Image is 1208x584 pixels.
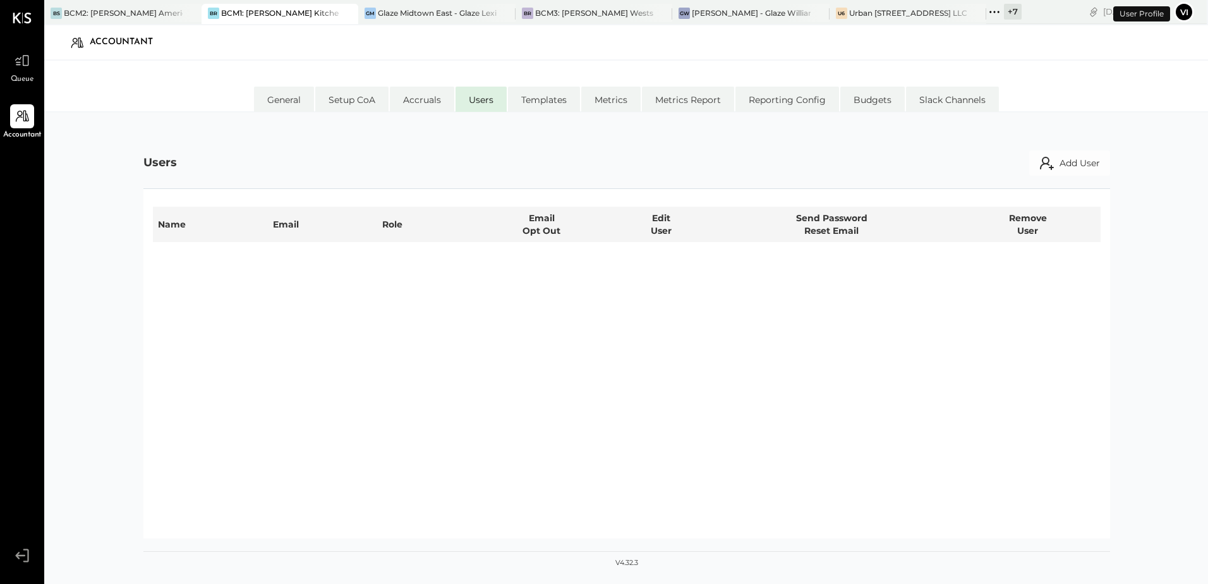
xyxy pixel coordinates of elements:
div: Users [143,155,177,171]
div: Accountant [90,32,166,52]
span: Accountant [3,130,42,141]
div: copy link [1087,5,1100,18]
li: Slack Channels [906,87,999,112]
span: Queue [11,74,34,85]
li: Users [456,87,507,112]
div: BCM3: [PERSON_NAME] Westside Grill [535,8,654,18]
a: Accountant [1,104,44,141]
div: Urban [STREET_ADDRESS] LLC [849,8,967,18]
div: BS [51,8,62,19]
li: Budgets [840,87,905,112]
div: BR [522,8,533,19]
div: BR [208,8,219,19]
div: BCM2: [PERSON_NAME] American Cooking [64,8,183,18]
li: Templates [508,87,580,112]
div: User Profile [1113,6,1170,21]
div: BCM1: [PERSON_NAME] Kitchen Bar Market [221,8,340,18]
li: Accruals [390,87,454,112]
th: Edit User [614,207,708,242]
div: U6 [836,8,847,19]
div: [DATE] [1103,6,1171,18]
th: Remove User [955,207,1101,242]
div: [PERSON_NAME] - Glaze Williamsburg One LLC [692,8,811,18]
th: Email [268,207,377,242]
div: GM [365,8,376,19]
li: General [254,87,314,112]
div: GW [679,8,690,19]
div: Glaze Midtown East - Glaze Lexington One LLC [378,8,497,18]
th: Send Password Reset Email [708,207,955,242]
div: v 4.32.3 [615,558,638,568]
div: + 7 [1004,4,1022,20]
li: Metrics Report [642,87,734,112]
li: Metrics [581,87,641,112]
th: Role [377,207,469,242]
th: Email Opt Out [469,207,614,242]
button: Vi [1174,2,1194,22]
button: Add User [1029,150,1110,176]
th: Name [153,207,268,242]
a: Queue [1,49,44,85]
li: Reporting Config [735,87,839,112]
li: Setup CoA [315,87,389,112]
